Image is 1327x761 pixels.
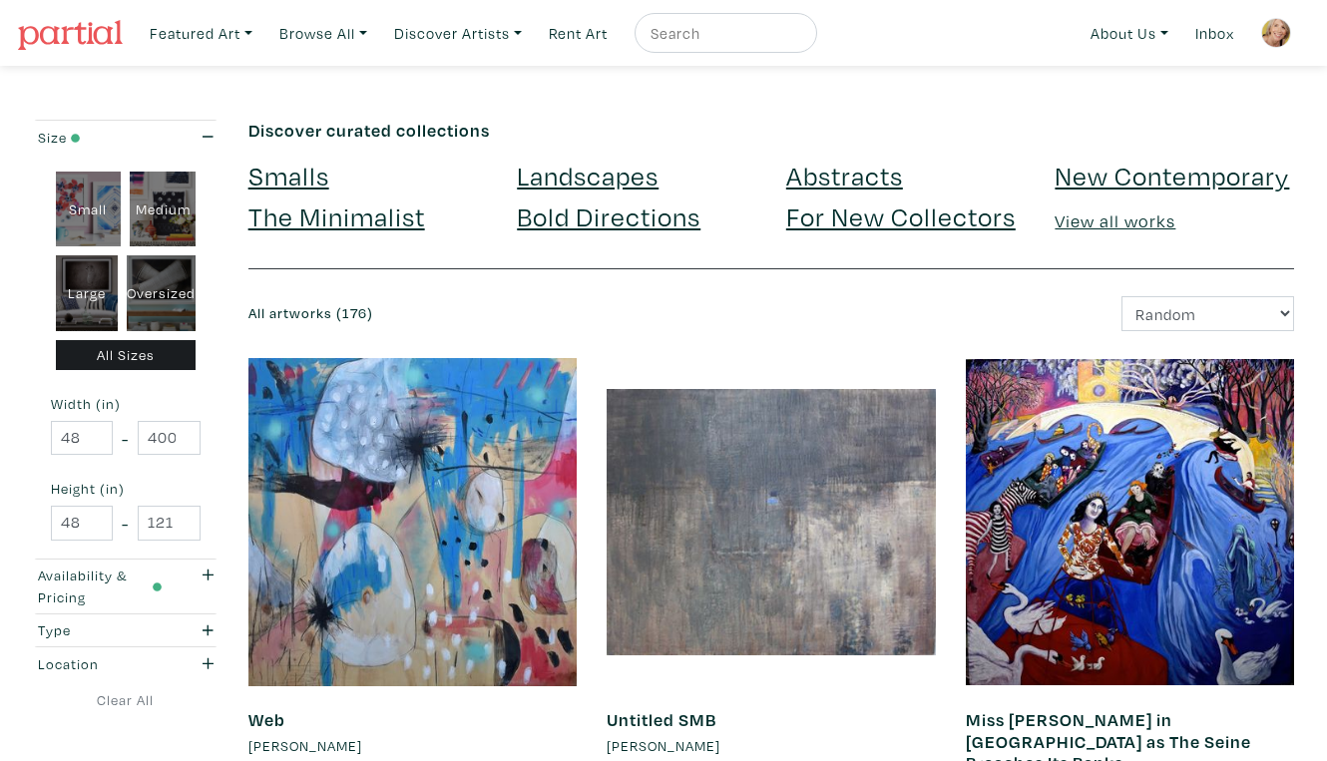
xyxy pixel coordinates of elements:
[248,158,329,192] a: Smalls
[1055,158,1289,192] a: New Contemporary
[56,172,122,247] div: Small
[649,21,798,46] input: Search
[122,425,129,452] span: -
[38,653,163,675] div: Location
[33,689,219,711] a: Clear All
[1082,13,1177,54] a: About Us
[38,619,163,641] div: Type
[248,198,425,233] a: The Minimalist
[607,735,720,757] li: [PERSON_NAME]
[33,614,219,647] button: Type
[51,482,201,496] small: Height (in)
[385,13,531,54] a: Discover Artists
[130,172,196,247] div: Medium
[248,735,577,757] a: [PERSON_NAME]
[56,255,119,331] div: Large
[38,127,163,149] div: Size
[1261,18,1291,48] img: phpThumb.php
[127,255,196,331] div: Oversized
[56,340,197,371] div: All Sizes
[33,121,219,154] button: Size
[122,510,129,537] span: -
[540,13,617,54] a: Rent Art
[248,120,1294,142] h6: Discover curated collections
[786,158,903,192] a: Abstracts
[517,158,659,192] a: Landscapes
[248,305,756,322] h6: All artworks (176)
[607,708,716,731] a: Untitled SMB
[1186,13,1243,54] a: Inbox
[517,198,700,233] a: Bold Directions
[248,735,362,757] li: [PERSON_NAME]
[248,708,285,731] a: Web
[33,560,219,613] button: Availability & Pricing
[51,397,201,411] small: Width (in)
[270,13,376,54] a: Browse All
[1055,209,1175,232] a: View all works
[33,647,219,680] button: Location
[607,735,935,757] a: [PERSON_NAME]
[141,13,261,54] a: Featured Art
[38,565,163,607] div: Availability & Pricing
[786,198,1016,233] a: For New Collectors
